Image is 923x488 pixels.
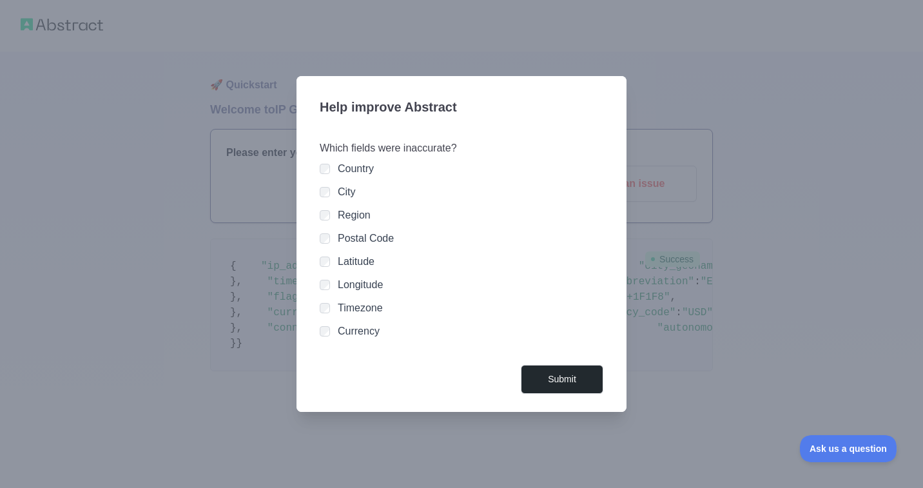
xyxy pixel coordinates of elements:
h3: Help improve Abstract [320,92,603,125]
label: Region [338,210,371,220]
label: Country [338,163,374,174]
h3: Which fields were inaccurate? [320,141,603,156]
iframe: Toggle Customer Support [800,435,897,462]
label: Latitude [338,256,374,267]
label: Longitude [338,279,383,290]
button: Submit [521,365,603,394]
label: City [338,186,356,197]
label: Currency [338,326,380,337]
label: Postal Code [338,233,394,244]
label: Timezone [338,302,383,313]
